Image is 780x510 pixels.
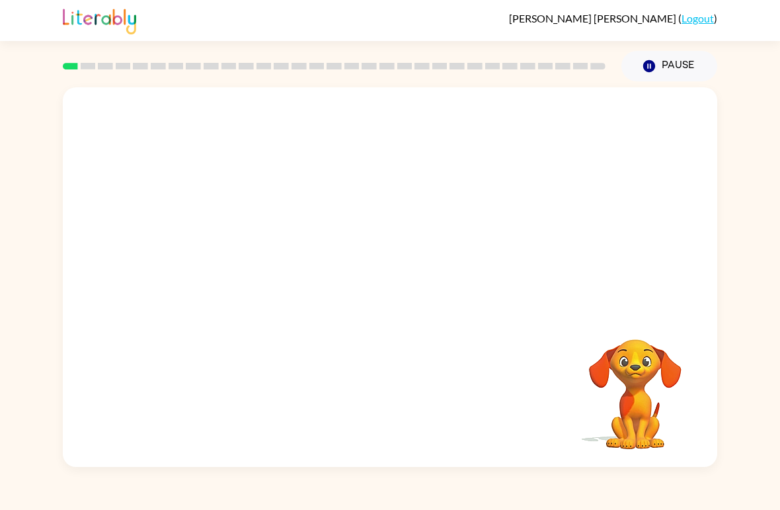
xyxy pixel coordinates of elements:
button: Pause [621,51,717,81]
video: Your browser must support playing .mp4 files to use Literably. Please try using another browser. [569,319,701,451]
img: Literably [63,5,136,34]
span: [PERSON_NAME] [PERSON_NAME] [509,12,678,24]
div: ( ) [509,12,717,24]
a: Logout [682,12,714,24]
